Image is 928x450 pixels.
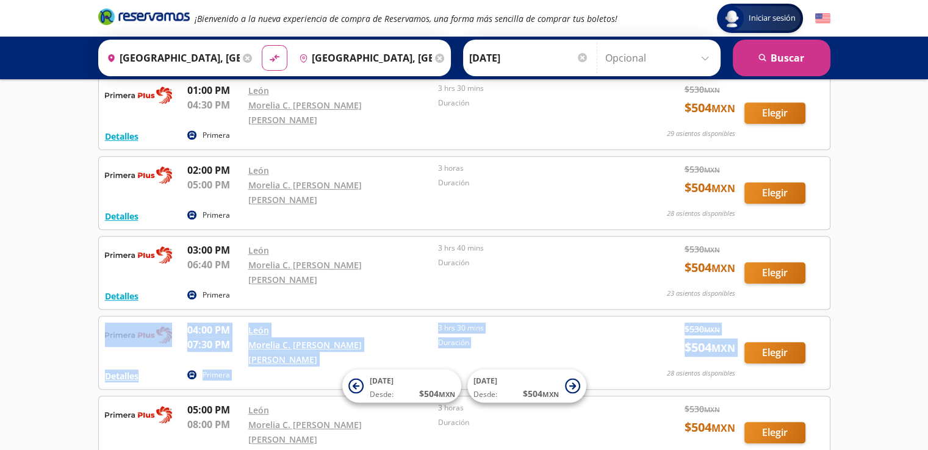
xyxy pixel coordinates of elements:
span: Desde: [370,389,394,400]
small: MXN [704,245,720,254]
span: $ 530 [685,163,720,176]
span: $ 530 [685,243,720,255]
a: Brand Logo [98,7,190,29]
input: Elegir Fecha [469,43,589,73]
button: Elegir [744,422,805,443]
button: Elegir [744,102,805,124]
p: 04:30 PM [187,98,242,112]
span: $ 530 [685,323,720,335]
a: León [248,165,269,176]
a: León [248,404,269,416]
span: $ 504 [685,338,735,357]
p: 05:00 PM [187,177,242,192]
p: 01:00 PM [187,83,242,98]
button: [DATE]Desde:$504MXN [342,370,461,403]
span: $ 504 [685,418,735,437]
a: Morelia C. [PERSON_NAME] [PERSON_NAME] [248,179,362,205]
small: MXN [711,102,735,115]
button: Elegir [744,262,805,284]
p: 05:00 PM [187,402,242,417]
span: $ 504 [685,179,735,197]
p: Duración [438,417,622,428]
a: León [248,85,269,96]
img: RESERVAMOS [105,243,172,267]
small: MXN [711,262,735,275]
span: [DATE] [370,376,394,386]
button: [DATE]Desde:$504MXN [467,370,586,403]
a: Morelia C. [PERSON_NAME] [PERSON_NAME] [248,259,362,285]
span: $ 504 [419,387,455,400]
img: RESERVAMOS [105,323,172,347]
p: 28 asientos disponibles [667,368,735,379]
img: RESERVAMOS [105,163,172,187]
p: 3 horas [438,163,622,174]
p: 3 hrs 30 mins [438,323,622,334]
span: $ 504 [523,387,559,400]
small: MXN [542,390,559,399]
p: Primera [203,370,230,380]
p: Duración [438,98,622,109]
i: Brand Logo [98,7,190,26]
button: Elegir [744,182,805,204]
p: 03:00 PM [187,243,242,257]
p: 08:00 PM [187,417,242,432]
button: English [815,11,830,26]
span: $ 504 [685,259,735,277]
p: Primera [203,130,230,141]
p: Duración [438,177,622,188]
p: 04:00 PM [187,323,242,337]
span: [DATE] [473,376,497,386]
a: Morelia C. [PERSON_NAME] [PERSON_NAME] [248,419,362,445]
span: Desde: [473,389,497,400]
button: Detalles [105,130,138,143]
p: 29 asientos disponibles [667,129,735,139]
button: Elegir [744,342,805,363]
a: Morelia C. [PERSON_NAME] [PERSON_NAME] [248,99,362,126]
p: 06:40 PM [187,257,242,272]
p: Duración [438,337,622,348]
input: Opcional [605,43,714,73]
span: $ 530 [685,83,720,96]
p: 3 horas [438,402,622,413]
input: Buscar Origen [102,43,240,73]
a: León [248,245,269,256]
a: León [248,324,269,336]
small: MXN [704,85,720,95]
input: Buscar Destino [294,43,432,73]
p: Duración [438,257,622,268]
small: MXN [439,390,455,399]
span: $ 504 [685,99,735,117]
p: Primera [203,290,230,301]
span: $ 530 [685,402,720,415]
p: Primera [203,210,230,221]
button: Buscar [733,40,830,76]
p: 23 asientos disponibles [667,288,735,299]
small: MXN [704,165,720,174]
small: MXN [704,405,720,414]
p: 07:30 PM [187,337,242,352]
button: Detalles [105,370,138,382]
img: RESERVAMOS [105,402,172,427]
p: 28 asientos disponibles [667,209,735,219]
button: Detalles [105,290,138,302]
small: MXN [711,421,735,435]
em: ¡Bienvenido a la nueva experiencia de compra de Reservamos, una forma más sencilla de comprar tus... [195,13,617,24]
img: RESERVAMOS [105,83,172,107]
p: 3 hrs 40 mins [438,243,622,254]
small: MXN [711,182,735,195]
small: MXN [704,325,720,334]
span: Iniciar sesión [744,12,800,24]
small: MXN [711,341,735,355]
p: 02:00 PM [187,163,242,177]
a: Morelia C. [PERSON_NAME] [PERSON_NAME] [248,339,362,365]
p: 3 hrs 30 mins [438,83,622,94]
button: Detalles [105,210,138,223]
